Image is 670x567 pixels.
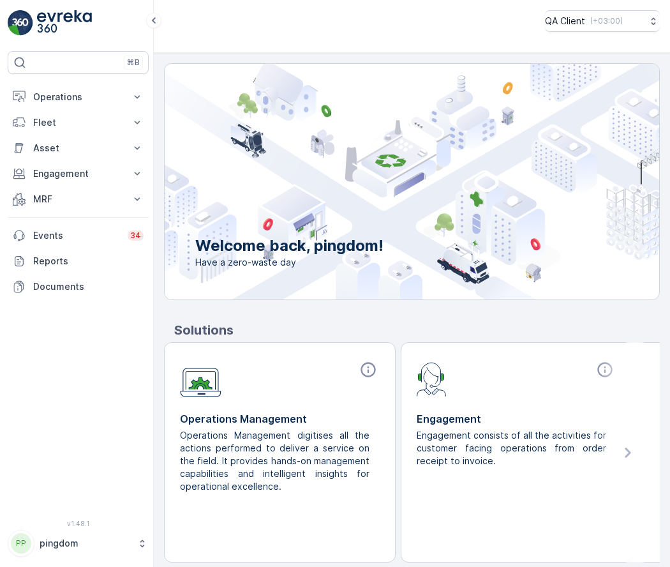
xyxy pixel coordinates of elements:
[40,537,131,550] p: pingdom
[33,193,123,206] p: MRF
[417,429,606,467] p: Engagement consists of all the activities for customer facing operations from order receipt to in...
[33,229,120,242] p: Events
[8,223,149,248] a: Events34
[195,236,383,256] p: Welcome back, pingdom!
[11,533,31,554] div: PP
[107,64,659,299] img: city illustration
[8,84,149,110] button: Operations
[33,255,144,268] p: Reports
[8,530,149,557] button: PPpingdom
[8,274,149,299] a: Documents
[37,10,92,36] img: logo_light-DOdMpM7g.png
[590,16,623,26] p: ( +03:00 )
[130,231,141,241] p: 34
[127,57,140,68] p: ⌘B
[417,361,447,397] img: module-icon
[180,429,369,493] p: Operations Management digitises all the actions performed to deliver a service on the field. It p...
[8,10,33,36] img: logo
[33,91,123,103] p: Operations
[8,248,149,274] a: Reports
[180,361,221,397] img: module-icon
[417,411,616,427] p: Engagement
[33,142,123,155] p: Asset
[8,135,149,161] button: Asset
[8,520,149,527] span: v 1.48.1
[545,15,585,27] p: QA Client
[8,161,149,186] button: Engagement
[33,167,123,180] p: Engagement
[33,280,144,293] p: Documents
[195,256,383,269] span: Have a zero-waste day
[8,186,149,212] button: MRF
[8,110,149,135] button: Fleet
[33,116,123,129] p: Fleet
[545,10,660,32] button: QA Client(+03:00)
[174,321,660,340] p: Solutions
[180,411,380,427] p: Operations Management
